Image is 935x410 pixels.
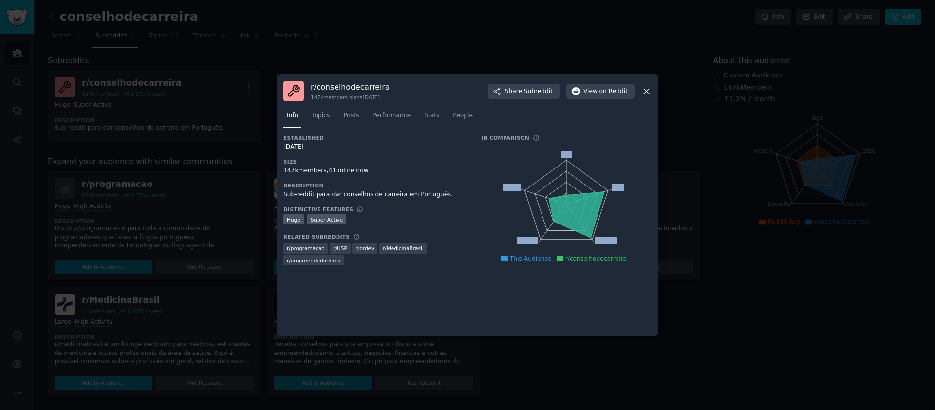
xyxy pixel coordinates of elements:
tspan: Activity [595,238,617,244]
div: 147k members, 41 online now [283,167,467,175]
span: r/ empreendedorismo [287,257,340,264]
span: Topics [312,112,330,120]
span: r/ brdev [355,245,374,252]
span: r/ MedicinaBrasil [383,245,424,252]
a: Stats [421,108,443,128]
a: Posts [340,108,362,128]
button: Viewon Reddit [566,84,635,99]
span: This Audience [510,255,552,262]
a: Topics [308,108,333,128]
span: Posts [343,112,359,120]
h3: Size [283,158,467,165]
tspan: Reach [503,184,521,191]
button: ShareSubreddit [488,84,560,99]
span: Share [505,87,553,96]
span: Info [287,112,298,120]
span: People [453,112,473,120]
h3: r/ conselhodecarreira [311,82,390,92]
div: Huge [283,214,304,224]
span: r/ programacao [287,245,325,252]
h3: In Comparison [481,134,529,141]
h3: Distinctive Features [283,206,353,213]
span: Subreddit [524,87,553,96]
span: r/conselhodecarreira [565,255,627,262]
span: Stats [424,112,439,120]
span: r/ USP [333,245,347,252]
a: Info [283,108,301,128]
span: Performance [373,112,411,120]
a: People [449,108,476,128]
h3: Description [283,182,467,189]
div: Super Active [307,214,347,224]
tspan: Growth [517,238,538,244]
a: Performance [369,108,414,128]
div: [DATE] [283,143,467,151]
div: Sub-reddit para dar conselhos de carreira em Português. [283,190,467,199]
span: on Reddit [599,87,628,96]
img: conselhodecarreira [283,81,304,101]
h3: Related Subreddits [283,233,350,240]
tspan: Size [612,184,624,191]
span: View [583,87,628,96]
h3: Established [283,134,467,141]
div: 147k members since [DATE] [311,94,390,101]
tspan: Age [561,151,572,158]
